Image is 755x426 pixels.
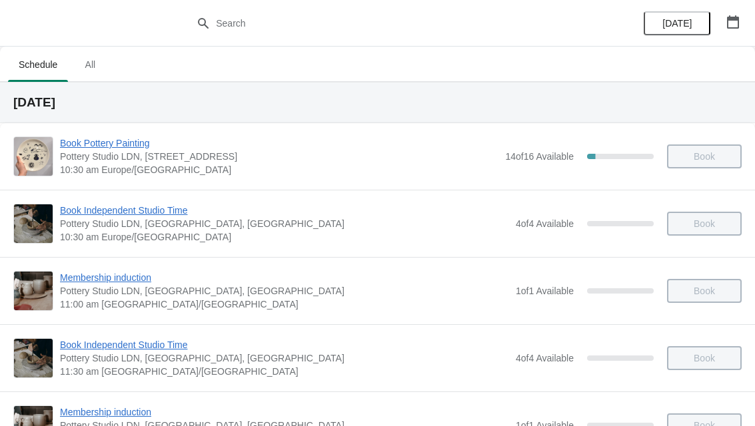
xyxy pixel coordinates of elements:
span: Book Independent Studio Time [60,204,509,217]
span: 1 of 1 Available [516,286,574,296]
span: Book Independent Studio Time [60,338,509,351]
input: Search [215,11,566,35]
span: 10:30 am Europe/[GEOGRAPHIC_DATA] [60,163,498,176]
span: 4 of 4 Available [516,218,574,229]
span: 4 of 4 Available [516,353,574,363]
img: Book Independent Studio Time | Pottery Studio LDN, London, UK | 11:30 am Europe/London [14,339,53,377]
span: 11:30 am [GEOGRAPHIC_DATA]/[GEOGRAPHIC_DATA] [60,365,509,378]
span: Pottery Studio LDN, [STREET_ADDRESS] [60,150,498,163]
img: Book Pottery Painting | Pottery Studio LDN, Unit 1.3, Building A4, 10 Monro Way, London, SE10 0EJ... [14,137,53,176]
span: 14 of 16 Available [505,151,574,162]
span: Membership induction [60,405,509,419]
span: Pottery Studio LDN, [GEOGRAPHIC_DATA], [GEOGRAPHIC_DATA] [60,284,509,298]
span: Book Pottery Painting [60,136,498,150]
span: 11:00 am [GEOGRAPHIC_DATA]/[GEOGRAPHIC_DATA] [60,298,509,311]
span: [DATE] [662,18,692,29]
span: Membership induction [60,271,509,284]
span: Pottery Studio LDN, [GEOGRAPHIC_DATA], [GEOGRAPHIC_DATA] [60,217,509,230]
img: Membership induction | Pottery Studio LDN, Monro Way, London, UK | 11:00 am Europe/London [14,272,53,310]
span: All [73,53,107,77]
h2: [DATE] [13,96,742,109]
button: [DATE] [644,11,710,35]
span: Pottery Studio LDN, [GEOGRAPHIC_DATA], [GEOGRAPHIC_DATA] [60,351,509,365]
span: 10:30 am Europe/[GEOGRAPHIC_DATA] [60,230,509,244]
img: Book Independent Studio Time | Pottery Studio LDN, London, UK | 10:30 am Europe/London [14,204,53,242]
span: Schedule [8,53,68,77]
